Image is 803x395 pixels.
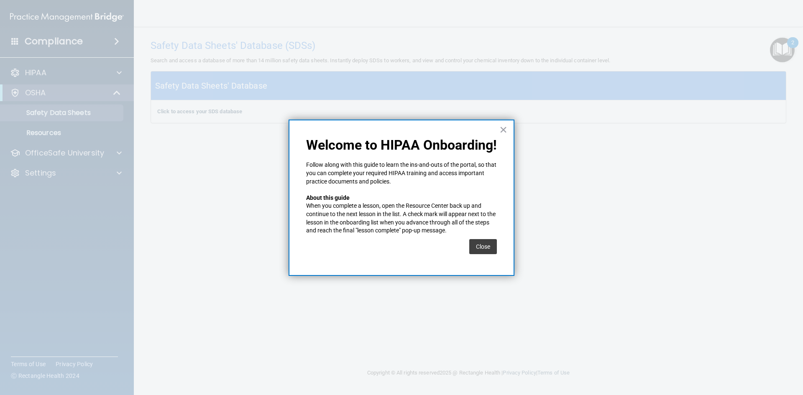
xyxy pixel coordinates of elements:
strong: About this guide [306,194,350,201]
button: Close [469,239,497,254]
iframe: Drift Widget Chat Controller [658,336,793,369]
button: Close [499,123,507,136]
p: Follow along with this guide to learn the ins-and-outs of the portal, so that you can complete yo... [306,161,497,186]
p: Welcome to HIPAA Onboarding! [306,137,497,153]
p: When you complete a lesson, open the Resource Center back up and continue to the next lesson in t... [306,202,497,234]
